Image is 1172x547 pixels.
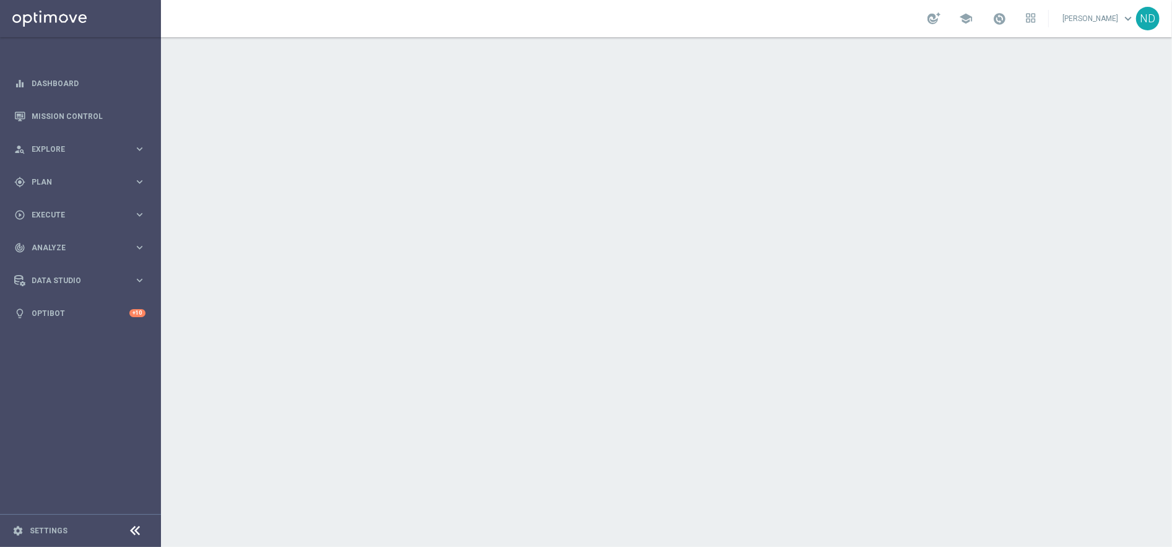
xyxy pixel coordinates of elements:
[32,297,129,330] a: Optibot
[32,244,134,252] span: Analyze
[14,112,146,121] button: Mission Control
[14,308,25,319] i: lightbulb
[14,276,146,286] button: Data Studio keyboard_arrow_right
[14,243,146,253] button: track_changes Analyze keyboard_arrow_right
[959,12,973,25] span: school
[14,177,146,187] button: gps_fixed Plan keyboard_arrow_right
[32,100,145,133] a: Mission Control
[14,210,146,220] button: play_circle_outline Execute keyboard_arrow_right
[32,277,134,284] span: Data Studio
[14,144,25,155] i: person_search
[14,144,134,155] div: Explore
[129,309,145,317] div: +10
[1121,12,1135,25] span: keyboard_arrow_down
[14,78,25,89] i: equalizer
[14,100,145,133] div: Mission Control
[1061,9,1136,28] a: [PERSON_NAME]keyboard_arrow_down
[14,79,146,89] button: equalizer Dashboard
[134,209,145,221] i: keyboard_arrow_right
[1136,7,1160,30] div: ND
[32,211,134,219] span: Execute
[30,527,67,535] a: Settings
[14,297,145,330] div: Optibot
[14,177,25,188] i: gps_fixed
[32,146,134,153] span: Explore
[14,67,145,100] div: Dashboard
[14,209,134,221] div: Execute
[14,209,25,221] i: play_circle_outline
[14,309,146,318] button: lightbulb Optibot +10
[134,143,145,155] i: keyboard_arrow_right
[12,525,24,536] i: settings
[14,275,134,286] div: Data Studio
[32,178,134,186] span: Plan
[134,274,145,286] i: keyboard_arrow_right
[134,242,145,253] i: keyboard_arrow_right
[14,242,25,253] i: track_changes
[32,67,145,100] a: Dashboard
[14,177,134,188] div: Plan
[14,242,134,253] div: Analyze
[134,176,145,188] i: keyboard_arrow_right
[14,144,146,154] button: person_search Explore keyboard_arrow_right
